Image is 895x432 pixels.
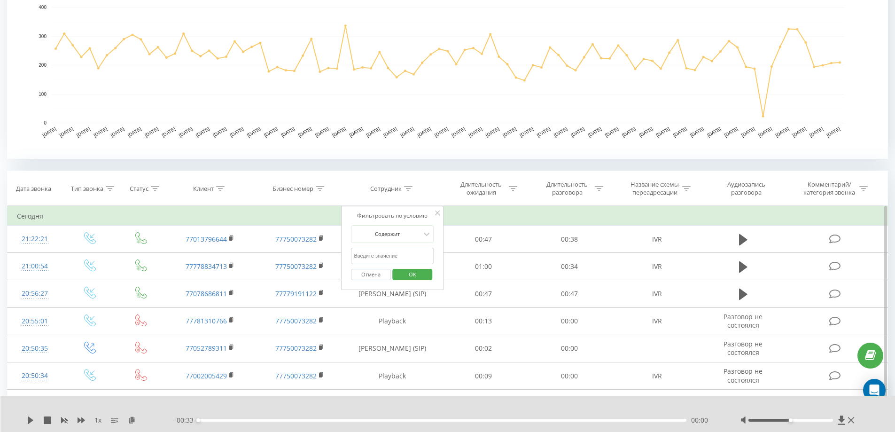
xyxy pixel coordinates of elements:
text: [DATE] [280,126,296,138]
div: 20:50:34 [17,367,53,385]
text: [DATE] [621,126,637,138]
a: 77750073282 [275,371,317,380]
text: [DATE] [655,126,671,138]
text: [DATE] [672,126,688,138]
a: 77078686811 [186,289,227,298]
td: IVR [612,390,701,417]
td: IVR [612,253,701,280]
div: 20:56:27 [17,284,53,303]
text: [DATE] [724,126,739,138]
div: 20:48:46 [17,394,53,412]
text: [DATE] [93,126,108,138]
text: [DATE] [553,126,568,138]
div: 21:00:54 [17,257,53,275]
text: [DATE] [536,126,552,138]
div: Название схемы переадресации [630,181,680,196]
text: [DATE] [382,126,398,138]
text: [DATE] [314,126,330,138]
td: IVR [612,307,701,335]
text: [DATE] [399,126,415,138]
div: Сотрудник [370,185,402,193]
td: 00:09 [441,362,527,390]
text: [DATE] [144,126,159,138]
text: [DATE] [161,126,177,138]
text: [DATE] [59,126,74,138]
td: IVR [612,362,701,390]
div: Комментарий/категория звонка [802,181,857,196]
td: 00:38 [527,226,613,253]
text: [DATE] [263,126,279,138]
div: 20:55:01 [17,312,53,330]
td: 00:00 [527,335,613,362]
td: [PERSON_NAME] (SIP) [344,390,441,417]
td: [PERSON_NAME] (SIP) [344,335,441,362]
span: Разговор не состоялся [724,367,763,384]
a: 77778834713 [186,262,227,271]
div: Статус [130,185,148,193]
text: [DATE] [604,126,620,138]
div: 21:22:21 [17,230,53,248]
span: OK [399,267,426,282]
td: [PERSON_NAME] (SIP) [344,280,441,307]
div: Open Intercom Messenger [863,379,886,401]
td: 00:00 [527,362,613,390]
a: 77750073282 [275,316,317,325]
td: 01:00 [441,253,527,280]
text: [DATE] [366,126,381,138]
text: [DATE] [689,126,705,138]
div: Accessibility label [196,418,200,422]
button: OK [392,269,432,281]
text: [DATE] [349,126,364,138]
text: 400 [39,5,47,10]
a: 77750073282 [275,344,317,353]
text: [DATE] [417,126,432,138]
span: Разговор не состоялся [724,339,763,357]
span: Разговор не состоялся [724,312,763,330]
text: [DATE] [825,126,841,138]
text: [DATE] [246,126,262,138]
td: 00:38 [527,390,613,417]
a: 77779191122 [275,289,317,298]
text: [DATE] [485,126,500,138]
a: 77750073282 [275,262,317,271]
div: Клиент [193,185,214,193]
div: 20:50:35 [17,339,53,358]
text: [DATE] [570,126,585,138]
div: Accessibility label [789,418,793,422]
text: [DATE] [212,126,227,138]
td: 00:47 [441,280,527,307]
td: 00:00 [527,307,613,335]
td: 00:49 [441,390,527,417]
button: Отмена [351,269,391,281]
text: [DATE] [451,126,466,138]
a: 77052789311 [186,344,227,353]
text: [DATE] [195,126,210,138]
td: 00:47 [527,280,613,307]
text: [DATE] [740,126,756,138]
span: 1 x [94,416,101,425]
td: IVR [612,280,701,307]
text: [DATE] [587,126,602,138]
a: 77013796644 [186,235,227,243]
text: [DATE] [297,126,313,138]
text: [DATE] [468,126,483,138]
text: [DATE] [519,126,534,138]
text: [DATE] [502,126,517,138]
div: Тип звонка [71,185,103,193]
text: [DATE] [792,126,807,138]
td: 00:13 [441,307,527,335]
td: 00:02 [441,335,527,362]
span: - 00:33 [174,416,198,425]
div: Дата звонка [16,185,51,193]
td: 00:34 [527,253,613,280]
div: Длительность ожидания [456,181,506,196]
div: Аудиозапись разговора [716,181,777,196]
div: Длительность разговора [542,181,592,196]
a: 77002005429 [186,371,227,380]
text: [DATE] [229,126,245,138]
td: Playback [344,307,441,335]
text: [DATE] [331,126,347,138]
text: [DATE] [706,126,722,138]
text: [DATE] [76,126,91,138]
div: Бизнес номер [272,185,313,193]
